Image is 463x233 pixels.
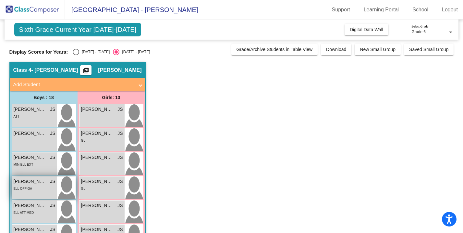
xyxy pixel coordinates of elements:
[119,49,150,55] div: [DATE] - [DATE]
[117,106,123,113] span: JS
[10,91,78,104] div: Boys : 18
[117,130,123,137] span: JS
[117,202,123,209] span: JS
[409,47,448,52] span: Saved Small Group
[231,44,318,55] button: Grade/Archive Students in Table View
[360,47,396,52] span: New Small Group
[50,178,55,185] span: JS
[404,44,454,55] button: Saved Small Group
[50,154,55,161] span: JS
[355,44,401,55] button: New Small Group
[14,163,33,166] span: MIN ELL EXT
[81,139,85,142] span: GL
[9,49,68,55] span: Display Scores for Years:
[117,226,123,233] span: JS
[78,91,145,104] div: Girls: 13
[98,67,141,73] span: [PERSON_NAME]
[81,106,114,113] span: [PERSON_NAME]
[10,78,145,91] mat-expansion-panel-header: Add Student
[117,154,123,161] span: JS
[14,211,34,214] span: ELL ATT MED
[80,65,91,75] button: Print Students Details
[14,202,46,209] span: [PERSON_NAME]
[81,202,114,209] span: [PERSON_NAME]
[13,81,134,88] mat-panel-title: Add Student
[321,44,351,55] button: Download
[81,130,114,137] span: [PERSON_NAME]
[81,187,85,190] span: GL
[73,49,150,55] mat-radio-group: Select an option
[359,5,404,15] a: Learning Portal
[50,130,55,137] span: JS
[50,202,55,209] span: JS
[13,67,31,73] span: Class 4
[14,226,46,233] span: [PERSON_NAME]
[65,5,198,15] span: [GEOGRAPHIC_DATA] - [PERSON_NAME]
[14,154,46,161] span: [PERSON_NAME]
[326,47,346,52] span: Download
[81,226,114,233] span: [PERSON_NAME]
[81,178,114,185] span: [PERSON_NAME]
[14,187,32,190] span: ELL OFF GA
[14,178,46,185] span: [PERSON_NAME]
[81,154,114,161] span: [PERSON_NAME]
[117,178,123,185] span: JS
[437,5,463,15] a: Logout
[14,23,141,36] span: Sixth Grade Current Year [DATE]-[DATE]
[345,24,388,35] button: Digital Data Wall
[411,30,425,34] span: Grade 6
[50,226,55,233] span: JS
[350,27,383,32] span: Digital Data Wall
[407,5,433,15] a: School
[50,106,55,113] span: JS
[14,115,19,118] span: ATT
[14,106,46,113] span: [PERSON_NAME]
[31,67,78,73] span: - [PERSON_NAME]
[14,130,46,137] span: [PERSON_NAME]
[79,49,110,55] div: [DATE] - [DATE]
[327,5,355,15] a: Support
[82,67,90,76] mat-icon: picture_as_pdf
[237,47,313,52] span: Grade/Archive Students in Table View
